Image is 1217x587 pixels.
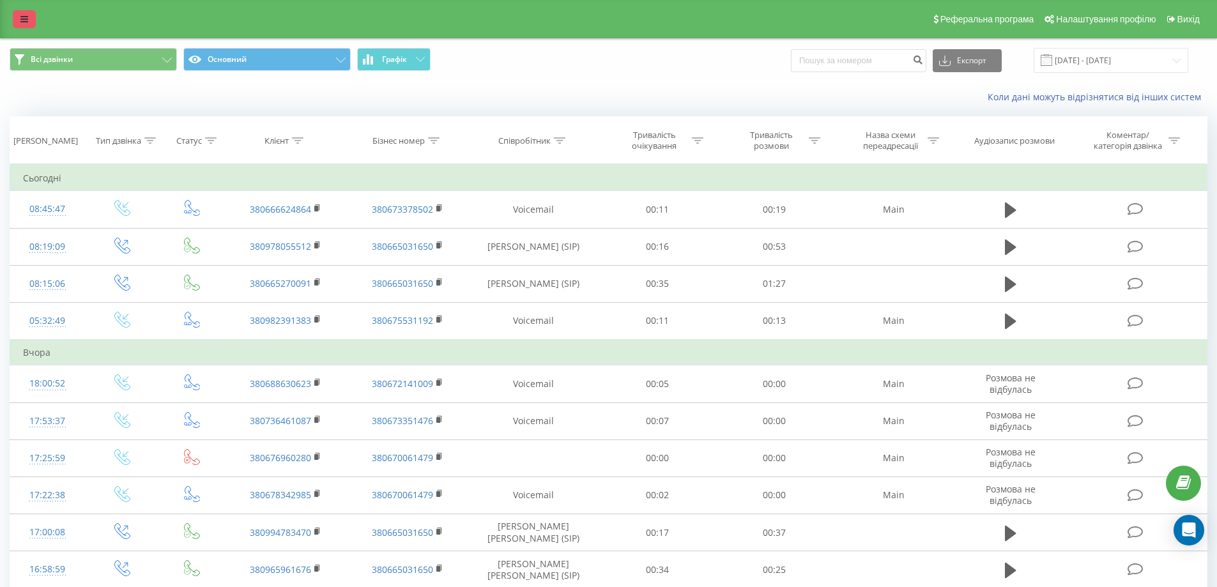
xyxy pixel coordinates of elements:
span: Реферальна програма [940,14,1034,24]
a: 380670061479 [372,452,433,464]
td: 00:11 [599,302,716,340]
td: Main [832,476,954,514]
span: Вихід [1177,14,1200,24]
a: 380665031650 [372,526,433,538]
td: 00:00 [716,476,833,514]
a: 380672141009 [372,377,433,390]
a: 380665031650 [372,563,433,576]
div: [PERSON_NAME] [13,135,78,146]
button: Основний [183,48,351,71]
td: Voicemail [468,365,599,402]
td: [PERSON_NAME] (SIP) [468,228,599,265]
div: Аудіозапис розмови [974,135,1055,146]
td: 00:00 [716,402,833,439]
a: 380994783470 [250,526,311,538]
div: Тривалість очікування [620,130,689,151]
a: 380665031650 [372,277,433,289]
td: 00:02 [599,476,716,514]
div: 17:53:37 [23,409,72,434]
div: Статус [176,135,202,146]
div: 16:58:59 [23,557,72,582]
td: 00:19 [716,191,833,228]
td: [PERSON_NAME] (SIP) [468,265,599,302]
div: 08:45:47 [23,197,72,222]
span: Розмова не відбулась [986,483,1036,507]
td: Main [832,365,954,402]
td: Voicemail [468,402,599,439]
span: Розмова не відбулась [986,446,1036,469]
td: Сьогодні [10,165,1207,191]
td: 00:16 [599,228,716,265]
td: 00:00 [716,439,833,476]
div: Тип дзвінка [96,135,141,146]
a: 380965961676 [250,563,311,576]
div: 05:32:49 [23,309,72,333]
td: 00:00 [599,439,716,476]
a: Коли дані можуть відрізнятися вiд інших систем [988,91,1207,103]
td: 00:17 [599,514,716,551]
td: 00:07 [599,402,716,439]
a: 380675531192 [372,314,433,326]
button: Всі дзвінки [10,48,177,71]
a: 380665270091 [250,277,311,289]
td: 00:13 [716,302,833,340]
div: 08:15:06 [23,271,72,296]
td: Main [832,302,954,340]
a: 380978055512 [250,240,311,252]
td: Voicemail [468,191,599,228]
button: Експорт [933,49,1002,72]
div: Тривалість розмови [737,130,806,151]
td: Main [832,439,954,476]
td: Main [832,191,954,228]
span: Розмова не відбулась [986,409,1036,432]
a: 380670061479 [372,489,433,501]
div: Бізнес номер [372,135,425,146]
td: Main [832,402,954,439]
span: Налаштування профілю [1056,14,1156,24]
a: 380676960280 [250,452,311,464]
a: 380982391383 [250,314,311,326]
div: 17:22:38 [23,483,72,508]
a: 380673351476 [372,415,433,427]
td: Вчора [10,340,1207,365]
a: 380673378502 [372,203,433,215]
a: 380678342985 [250,489,311,501]
div: 08:19:09 [23,234,72,259]
td: Voicemail [468,302,599,340]
div: 18:00:52 [23,371,72,396]
input: Пошук за номером [791,49,926,72]
span: Розмова не відбулась [986,372,1036,395]
td: 00:05 [599,365,716,402]
div: 17:25:59 [23,446,72,471]
div: Open Intercom Messenger [1174,515,1204,545]
div: 17:00:08 [23,520,72,545]
td: [PERSON_NAME] [PERSON_NAME] (SIP) [468,514,599,551]
td: 00:37 [716,514,833,551]
div: Співробітник [498,135,551,146]
a: 380665031650 [372,240,433,252]
span: Всі дзвінки [31,54,73,65]
span: Графік [382,55,407,64]
div: Коментар/категорія дзвінка [1091,130,1165,151]
button: Графік [357,48,431,71]
td: 00:11 [599,191,716,228]
td: 00:35 [599,265,716,302]
td: 01:27 [716,265,833,302]
td: Voicemail [468,476,599,514]
a: 380688630623 [250,377,311,390]
div: Клієнт [264,135,289,146]
a: 380736461087 [250,415,311,427]
a: 380666624864 [250,203,311,215]
td: 00:53 [716,228,833,265]
div: Назва схеми переадресації [856,130,924,151]
td: 00:00 [716,365,833,402]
